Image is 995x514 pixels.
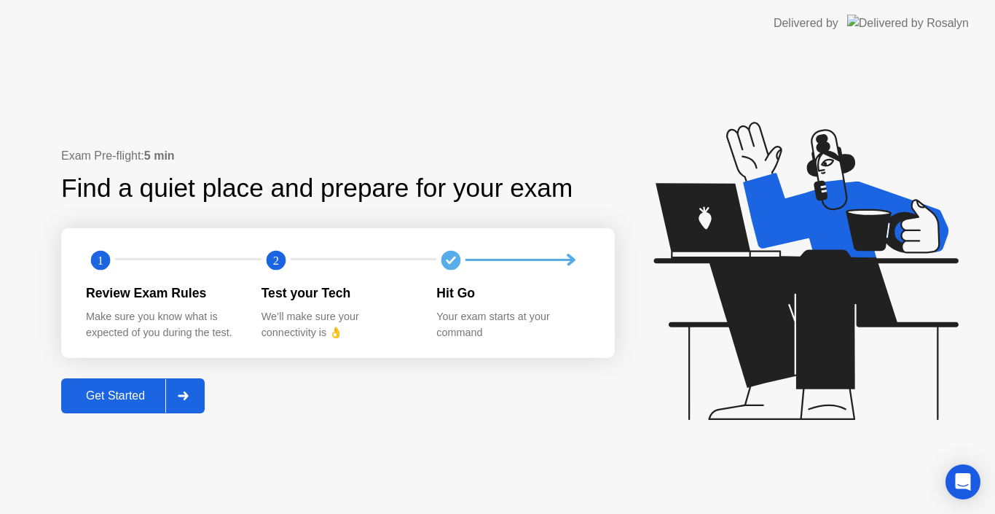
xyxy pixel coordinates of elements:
[61,147,615,165] div: Exam Pre-flight:
[86,284,238,303] div: Review Exam Rules
[273,253,279,267] text: 2
[61,378,205,413] button: Get Started
[61,169,575,208] div: Find a quiet place and prepare for your exam
[98,253,103,267] text: 1
[436,284,589,303] div: Hit Go
[261,284,414,303] div: Test your Tech
[436,309,589,340] div: Your exam starts at your command
[144,149,175,162] b: 5 min
[847,15,969,31] img: Delivered by Rosalyn
[774,15,838,32] div: Delivered by
[86,309,238,340] div: Make sure you know what is expected of you during the test.
[261,309,414,340] div: We’ll make sure your connectivity is 👌
[66,389,165,402] div: Get Started
[945,464,980,499] div: Open Intercom Messenger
